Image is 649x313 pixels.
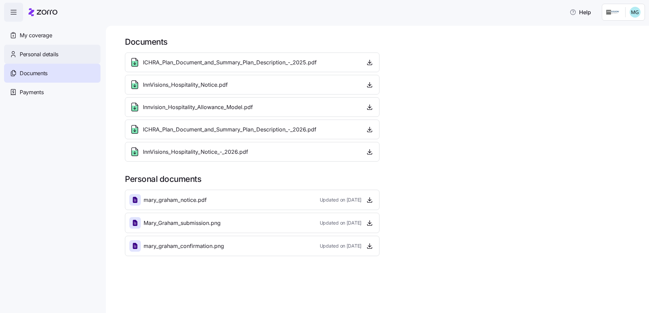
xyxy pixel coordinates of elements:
span: mary_graham_confirmation.png [144,242,224,250]
img: 20e76f2b4822eea614bb37d8390ae2aa [630,7,641,18]
span: Mary_Graham_submission.png [144,219,221,227]
span: Updated on [DATE] [320,220,361,226]
button: Help [564,5,596,19]
a: Payments [4,83,100,102]
span: ICHRA_Plan_Document_and_Summary_Plan_Description_-_2025.pdf [143,58,317,67]
span: ICHRA_Plan_Document_and_Summary_Plan_Description_-_2026.pdf [143,125,316,134]
span: mary_graham_notice.pdf [144,196,207,204]
span: Updated on [DATE] [320,243,361,249]
span: Updated on [DATE] [320,196,361,203]
span: InnVisions_Hospitality_Notice_-_2026.pdf [143,148,248,156]
span: Documents [20,69,48,78]
span: Payments [20,88,43,97]
a: My coverage [4,26,100,45]
a: Personal details [4,45,100,64]
a: Documents [4,64,100,83]
img: Employer logo [606,8,620,16]
span: InnVisions_Hospitality_Notice.pdf [143,81,228,89]
span: Innvision_Hospitality_Allowance_Model.pdf [143,103,253,111]
span: My coverage [20,31,52,40]
h1: Documents [125,37,639,47]
h1: Personal documents [125,174,639,184]
span: Personal details [20,50,58,59]
span: Help [570,8,591,16]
